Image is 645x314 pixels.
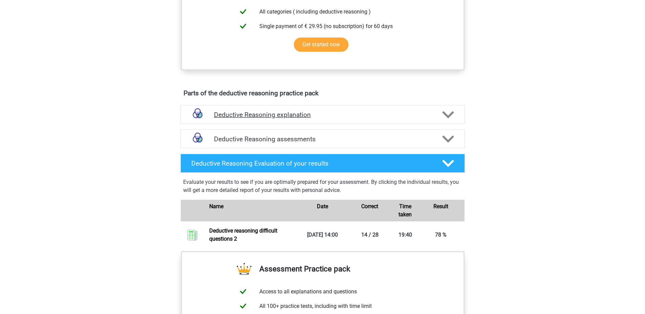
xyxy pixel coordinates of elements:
[299,202,346,219] div: Date
[178,154,468,173] a: Deductive Reasoning Evaluation of your results
[178,105,468,124] a: explanations Deductive Reasoning explanation
[191,160,431,167] h4: Deductive Reasoning Evaluation of your results
[346,202,393,219] div: Correct
[417,202,465,219] div: Result
[189,106,206,123] img: deductive reasoning explanations
[209,227,277,242] a: Deductive reasoning difficult questions 2
[184,89,462,97] h4: Parts of the deductive reasoning practice pack
[393,202,417,219] div: Time taken
[189,130,206,148] img: deductive reasoning assessments
[214,111,431,119] h4: Deductive Reasoning explanation
[204,202,299,219] div: Name
[214,135,431,143] h4: Deductive Reasoning assessments
[178,129,468,148] a: assessments Deductive Reasoning assessments
[183,178,462,194] p: Evaluate your results to see if you are optimally prepared for your assessment. By clicking the i...
[294,38,348,52] a: Get started now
